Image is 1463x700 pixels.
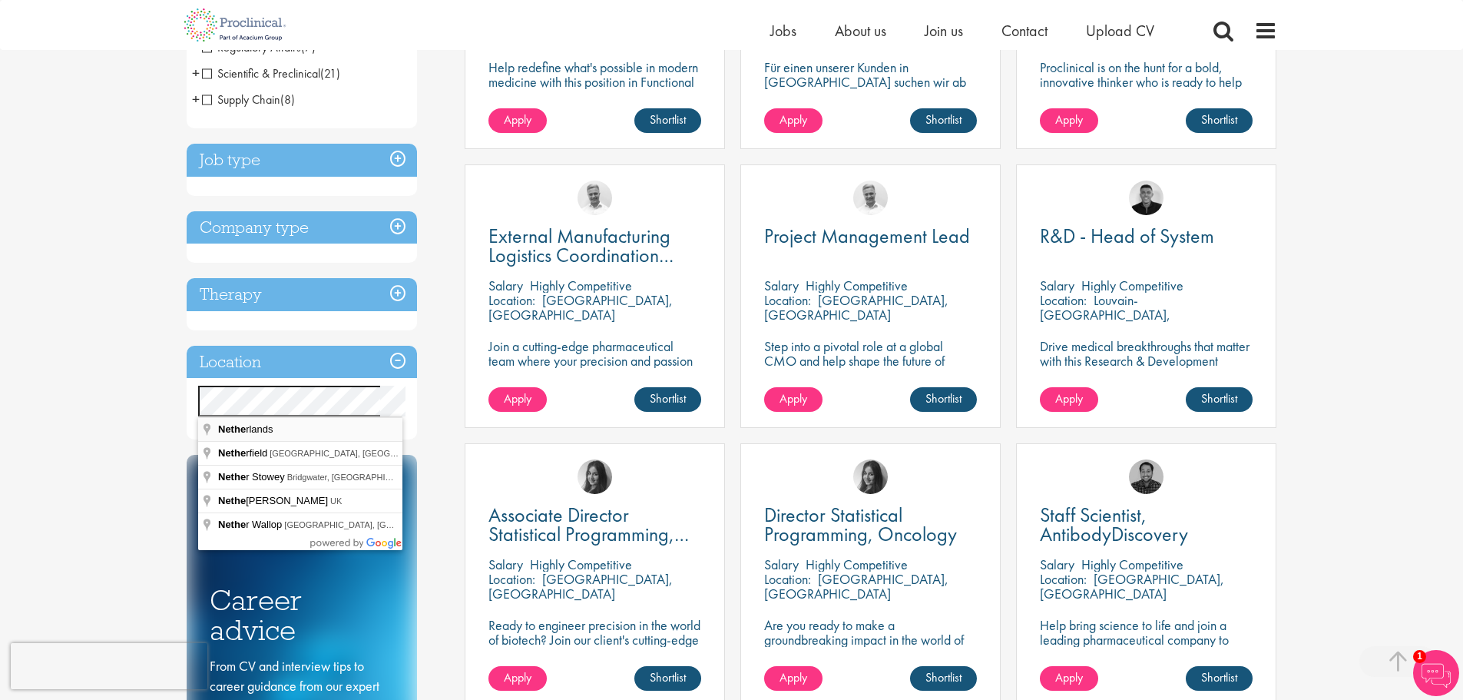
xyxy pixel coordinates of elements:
span: Salary [764,556,799,573]
span: Apply [504,111,531,128]
p: Help redefine what's possible in modern medicine with this position in Functional Analysis! [488,60,701,104]
a: About us [835,21,886,41]
span: Associate Director Statistical Programming, Oncology [488,502,689,566]
h3: Therapy [187,278,417,311]
span: Director Statistical Programming, Oncology [764,502,957,547]
a: Staff Scientist, AntibodyDiscovery [1040,506,1253,544]
a: Shortlist [1186,387,1253,412]
p: Help bring science to life and join a leading pharmaceutical company to play a key role in delive... [1040,618,1253,691]
span: Apply [1055,669,1083,685]
span: + [192,88,200,111]
span: UK [330,496,342,506]
span: Salary [1040,556,1074,573]
a: Shortlist [910,108,977,133]
span: Nethe [218,471,246,483]
span: rfield [218,447,270,459]
img: Joshua Bye [578,181,612,215]
p: [GEOGRAPHIC_DATA], [GEOGRAPHIC_DATA] [488,291,673,323]
p: Join a cutting-edge pharmaceutical team where your precision and passion for supply chain will he... [488,339,701,397]
a: Apply [1040,666,1098,691]
span: Staff Scientist, AntibodyDiscovery [1040,502,1188,547]
p: Ready to engineer precision in the world of biotech? Join our client's cutting-edge team and play... [488,618,701,691]
h3: Location [187,346,417,379]
span: Salary [764,277,799,294]
p: Highly Competitive [1081,556,1183,573]
span: Location: [1040,291,1087,309]
span: Salary [1040,277,1074,294]
span: Location: [764,570,811,588]
img: Heidi Hennigan [578,459,612,494]
p: Step into a pivotal role at a global CMO and help shape the future of healthcare manufacturing. [764,339,977,383]
p: Für einen unserer Kunden in [GEOGRAPHIC_DATA] suchen wir ab sofort einen Leitenden Systemarchitek... [764,60,977,118]
a: Contact [1001,21,1048,41]
span: Nethe [218,495,246,506]
p: Highly Competitive [530,556,632,573]
a: Join us [925,21,963,41]
h3: Company type [187,211,417,244]
p: Proclinical is on the hunt for a bold, innovative thinker who is ready to help push the boundarie... [1040,60,1253,118]
span: Location: [488,570,535,588]
span: Apply [504,669,531,685]
p: [GEOGRAPHIC_DATA], [GEOGRAPHIC_DATA] [1040,570,1224,602]
h3: Job type [187,144,417,177]
span: Location: [1040,570,1087,588]
span: (21) [320,65,340,81]
h3: Career advice [210,586,394,645]
a: Shortlist [910,666,977,691]
a: Shortlist [1186,108,1253,133]
span: 1 [1413,650,1426,663]
span: Location: [764,291,811,309]
img: Mike Raletz [1129,459,1163,494]
a: Apply [764,666,823,691]
span: External Manufacturing Logistics Coordination Support [488,223,674,287]
span: Scientific & Preclinical [202,65,340,81]
span: Apply [779,111,807,128]
a: Shortlist [634,108,701,133]
a: Apply [1040,387,1098,412]
a: Apply [488,387,547,412]
a: Associate Director Statistical Programming, Oncology [488,506,701,544]
a: Apply [764,387,823,412]
a: R&D - Head of System [1040,227,1253,246]
span: Nethe [218,519,246,530]
span: Apply [504,390,531,406]
a: Director Statistical Programming, Oncology [764,506,977,544]
p: [GEOGRAPHIC_DATA], [GEOGRAPHIC_DATA] [764,291,948,323]
span: + [192,61,200,85]
a: Jobs [770,21,796,41]
iframe: reCAPTCHA [11,643,207,689]
a: Upload CV [1086,21,1154,41]
p: [GEOGRAPHIC_DATA], [GEOGRAPHIC_DATA] [488,570,673,602]
p: [GEOGRAPHIC_DATA], [GEOGRAPHIC_DATA] [764,570,948,602]
span: Bridgwater, [GEOGRAPHIC_DATA] [287,473,420,482]
img: Heidi Hennigan [853,459,888,494]
span: (8) [280,91,295,108]
p: Highly Competitive [806,277,908,294]
a: External Manufacturing Logistics Coordination Support [488,227,701,265]
img: Christian Andersen [1129,181,1163,215]
span: Nethe [218,423,246,435]
span: rlands [218,423,276,435]
span: [GEOGRAPHIC_DATA], [GEOGRAPHIC_DATA] [270,449,450,458]
a: Shortlist [1186,666,1253,691]
span: Apply [779,669,807,685]
a: Shortlist [910,387,977,412]
a: Apply [1040,108,1098,133]
p: Are you ready to make a groundbreaking impact in the world of biotechnology? Join a growing compa... [764,618,977,691]
span: Salary [488,556,523,573]
span: Salary [488,277,523,294]
span: Apply [779,390,807,406]
a: Joshua Bye [853,181,888,215]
